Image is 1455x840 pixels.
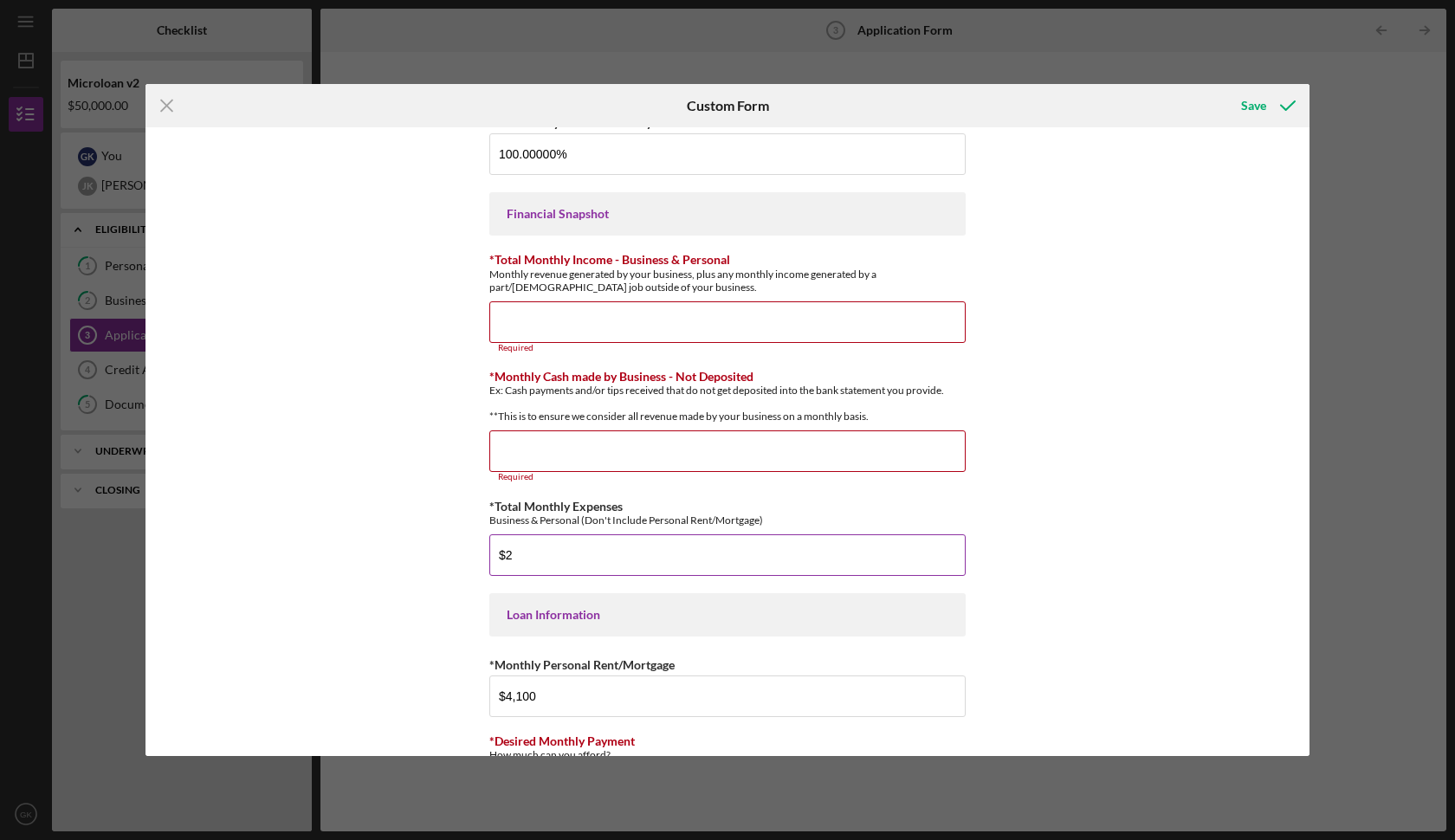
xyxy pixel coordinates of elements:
[1224,88,1309,123] button: Save
[489,369,753,384] label: *Monthly Cash made by Business - Not Deposited
[489,343,966,353] div: Required
[489,748,966,761] div: How much can you afford?
[489,657,675,672] label: *Monthly Personal Rent/Mortgage
[507,207,948,221] div: Financial Snapshot
[489,499,623,514] label: *Total Monthly Expenses
[489,733,635,748] label: *Desired Monthly Payment
[489,514,966,527] div: Business & Personal (Don't Include Personal Rent/Mortgage)
[489,252,730,267] label: *Total Monthly Income - Business & Personal
[507,608,948,622] div: Loan Information
[489,384,966,423] div: Ex: Cash payments and/or tips received that do not get deposited into the bank statement you prov...
[489,472,966,482] div: Required
[687,98,769,113] h6: Custom Form
[489,268,966,294] div: Monthly revenue generated by your business, plus any monthly income generated by a part/[DEMOGRAP...
[1241,88,1266,123] div: Save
